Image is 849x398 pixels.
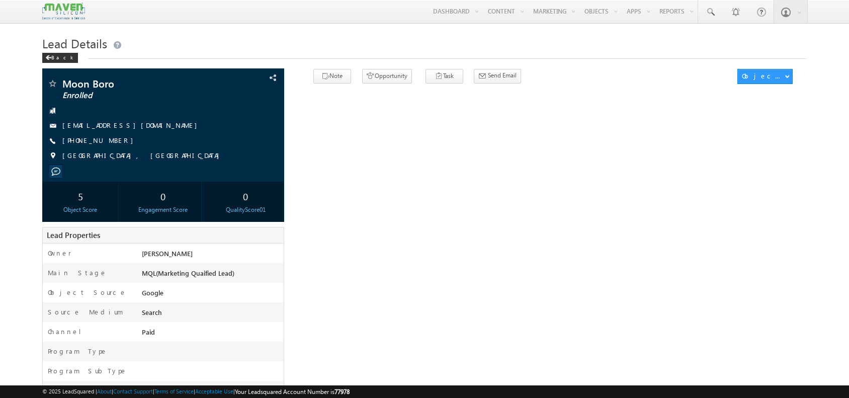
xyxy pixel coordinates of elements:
[195,388,233,394] a: Acceptable Use
[488,71,517,80] span: Send Email
[48,366,127,375] label: Program SubType
[742,71,785,81] div: Object Actions
[362,69,412,84] button: Opportunity
[113,388,153,394] a: Contact Support
[62,78,213,89] span: Moon Boro
[48,288,127,297] label: Object Source
[42,52,83,61] a: Back
[48,268,107,277] label: Main Stage
[474,69,521,84] button: Send Email
[62,91,213,101] span: Enrolled
[48,249,71,258] label: Owner
[154,388,194,394] a: Terms of Service
[139,268,284,282] div: MQL(Marketing Quaified Lead)
[48,327,89,336] label: Channel
[42,35,107,51] span: Lead Details
[139,307,284,322] div: Search
[48,347,108,356] label: Program Type
[210,187,281,205] div: 0
[737,69,793,84] button: Object Actions
[62,151,224,161] span: [GEOGRAPHIC_DATA], [GEOGRAPHIC_DATA]
[62,121,202,129] a: [EMAIL_ADDRESS][DOMAIN_NAME]
[47,230,100,240] span: Lead Properties
[42,3,84,20] img: Custom Logo
[128,187,199,205] div: 0
[45,205,116,214] div: Object Score
[48,307,123,316] label: Source Medium
[139,327,284,341] div: Paid
[210,205,281,214] div: QualityScore01
[235,388,350,395] span: Your Leadsquared Account Number is
[142,249,193,258] span: [PERSON_NAME]
[139,288,284,302] div: Google
[42,53,78,63] div: Back
[313,69,351,84] button: Note
[128,205,199,214] div: Engagement Score
[62,136,138,146] span: [PHONE_NUMBER]
[426,69,463,84] button: Task
[334,388,350,395] span: 77978
[42,387,350,396] span: © 2025 LeadSquared | | | | |
[97,388,112,394] a: About
[45,187,116,205] div: 5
